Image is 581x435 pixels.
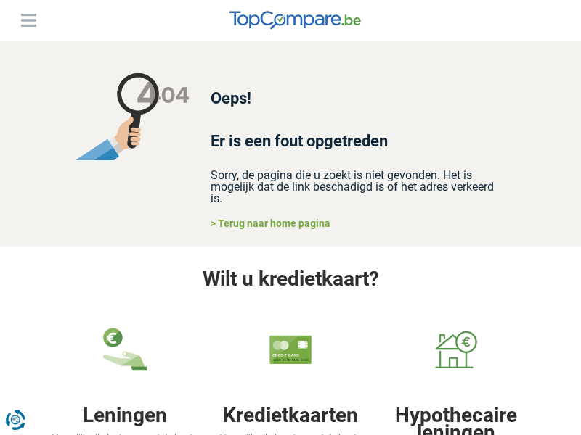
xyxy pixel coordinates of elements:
[229,11,361,30] img: TopCompare
[269,328,312,371] img: Kredietkaarten
[211,77,507,162] h2: Oeps! Er is een fout opgetreden
[75,73,190,160] img: magnifying glass not found
[103,328,147,371] img: Leningen
[434,328,478,371] img: Hypothecaire leningen
[83,403,167,427] a: Leningen
[223,403,358,427] a: Kredietkaarten
[29,268,552,291] h3: Wilt u kredietkaart?
[211,170,507,204] h3: Sorry, de pagina die u zoekt is niet gevonden. Het is mogelijk dat de link beschadigd is of het a...
[17,9,39,31] button: Menu
[211,217,330,229] a: > Terug naar home pagina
